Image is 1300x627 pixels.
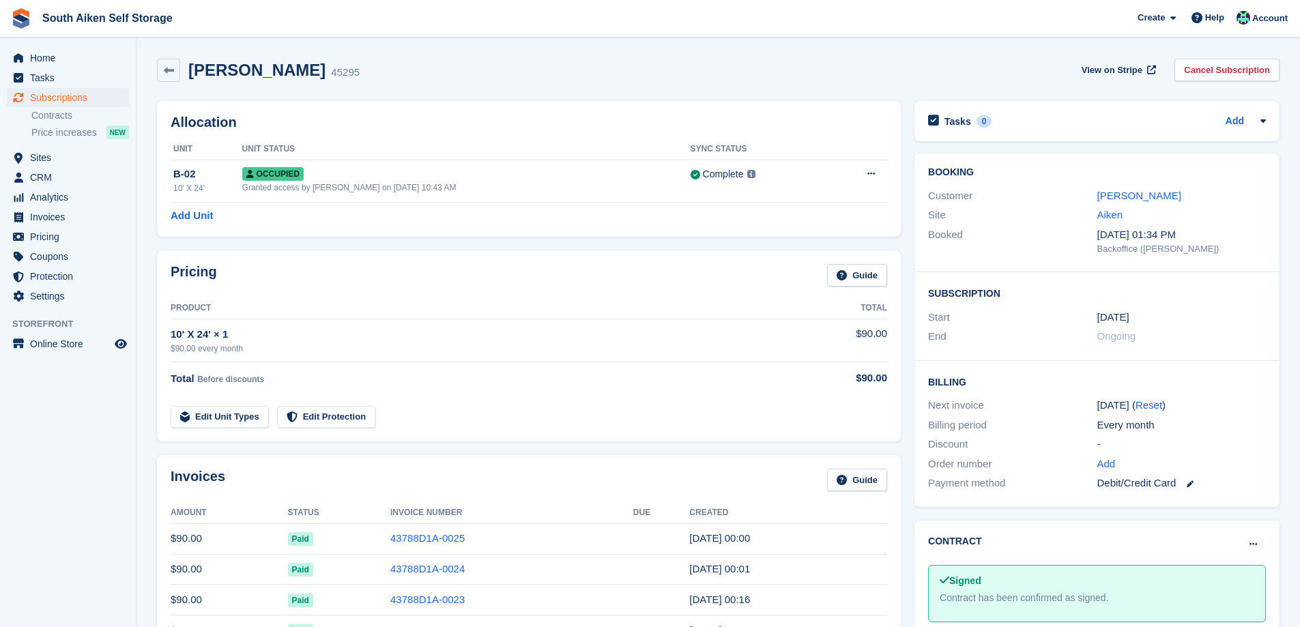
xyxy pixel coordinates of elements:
[1097,330,1136,342] span: Ongoing
[171,297,792,319] th: Product
[171,406,269,428] a: Edit Unit Types
[689,532,750,544] time: 2025-09-01 04:00:30 UTC
[633,502,690,524] th: Due
[1097,418,1266,433] div: Every month
[940,574,1254,588] div: Signed
[171,264,217,287] h2: Pricing
[30,287,112,306] span: Settings
[30,148,112,167] span: Sites
[689,502,887,524] th: Created
[928,227,1097,256] div: Booked
[30,88,112,107] span: Subscriptions
[7,287,129,306] a: menu
[7,88,129,107] a: menu
[390,594,465,605] a: 43788D1A-0023
[288,502,391,524] th: Status
[331,65,360,81] div: 45295
[7,247,129,266] a: menu
[171,138,242,160] th: Unit
[288,532,313,546] span: Paid
[792,297,887,319] th: Total
[7,68,129,87] a: menu
[1097,190,1181,201] a: [PERSON_NAME]
[1097,476,1266,491] div: Debit/Credit Card
[7,188,129,207] a: menu
[171,342,792,355] div: $90.00 every month
[7,267,129,286] a: menu
[11,8,31,29] img: stora-icon-8386f47178a22dfd0bd8f6a31ec36ba5ce8667c1dd55bd0f319d3a0aa187defe.svg
[928,188,1097,204] div: Customer
[30,267,112,286] span: Protection
[390,563,465,574] a: 43788D1A-0024
[792,319,887,362] td: $90.00
[37,7,178,29] a: South Aiken Self Storage
[30,227,112,246] span: Pricing
[113,336,129,352] a: Preview store
[1252,12,1288,25] span: Account
[30,48,112,68] span: Home
[390,532,465,544] a: 43788D1A-0025
[171,502,288,524] th: Amount
[30,207,112,227] span: Invoices
[288,594,313,607] span: Paid
[689,563,750,574] time: 2025-08-01 04:01:32 UTC
[944,115,971,128] h2: Tasks
[31,109,129,122] a: Contracts
[171,585,288,615] td: $90.00
[1097,209,1123,220] a: Aiken
[7,168,129,187] a: menu
[1097,437,1266,452] div: -
[928,286,1266,300] h2: Subscription
[30,68,112,87] span: Tasks
[928,456,1097,472] div: Order number
[188,61,326,79] h2: [PERSON_NAME]
[288,563,313,577] span: Paid
[1076,59,1159,81] a: View on Stripe
[1097,398,1266,413] div: [DATE] ( )
[197,375,264,384] span: Before discounts
[928,437,1097,452] div: Discount
[12,317,136,331] span: Storefront
[1082,63,1142,77] span: View on Stripe
[1237,11,1250,25] img: Michelle Brown
[173,182,242,194] div: 10' X 24'
[171,554,288,585] td: $90.00
[928,476,1097,491] div: Payment method
[792,370,887,386] div: $90.00
[928,534,982,549] h2: Contract
[691,138,828,160] th: Sync Status
[31,125,129,140] a: Price increases NEW
[30,247,112,266] span: Coupons
[689,594,750,605] time: 2025-07-01 04:16:09 UTC
[242,138,691,160] th: Unit Status
[7,48,129,68] a: menu
[7,207,129,227] a: menu
[30,188,112,207] span: Analytics
[827,469,887,491] a: Guide
[171,327,792,342] div: 10' X 24' × 1
[928,329,1097,345] div: End
[31,126,97,139] span: Price increases
[928,418,1097,433] div: Billing period
[7,334,129,353] a: menu
[7,227,129,246] a: menu
[171,469,225,491] h2: Invoices
[171,523,288,554] td: $90.00
[173,166,242,182] div: B-02
[1226,114,1244,130] a: Add
[1097,242,1266,256] div: Backoffice ([PERSON_NAME])
[940,591,1254,605] div: Contract has been confirmed as signed.
[106,126,129,139] div: NEW
[7,148,129,167] a: menu
[977,115,992,128] div: 0
[171,208,213,224] a: Add Unit
[390,502,633,524] th: Invoice Number
[30,168,112,187] span: CRM
[1174,59,1280,81] a: Cancel Subscription
[277,406,375,428] a: Edit Protection
[242,167,304,181] span: Occupied
[1097,227,1266,243] div: [DATE] 01:34 PM
[827,264,887,287] a: Guide
[747,170,755,178] img: icon-info-grey-7440780725fd019a000dd9b08b2336e03edf1995a4989e88bcd33f0948082b44.svg
[928,375,1266,388] h2: Billing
